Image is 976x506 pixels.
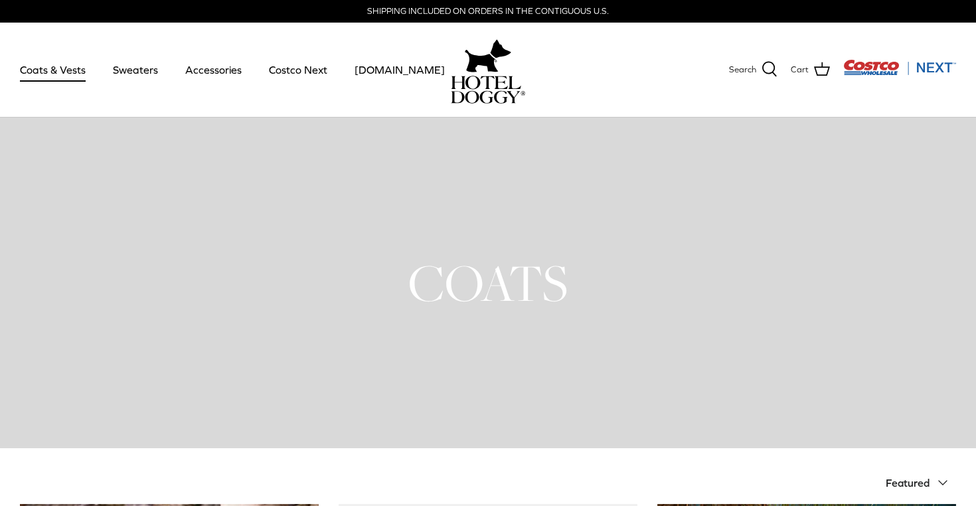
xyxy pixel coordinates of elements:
[843,68,956,78] a: Visit Costco Next
[343,47,457,92] a: [DOMAIN_NAME]
[173,47,254,92] a: Accessories
[257,47,339,92] a: Costco Next
[843,59,956,76] img: Costco Next
[886,477,930,489] span: Featured
[886,468,956,497] button: Featured
[451,76,525,104] img: hoteldoggycom
[465,36,511,76] img: hoteldoggy.com
[20,250,956,315] h1: COATS
[8,47,98,92] a: Coats & Vests
[729,63,756,77] span: Search
[101,47,170,92] a: Sweaters
[729,61,777,78] a: Search
[451,36,525,104] a: hoteldoggy.com hoteldoggycom
[791,61,830,78] a: Cart
[791,63,809,77] span: Cart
